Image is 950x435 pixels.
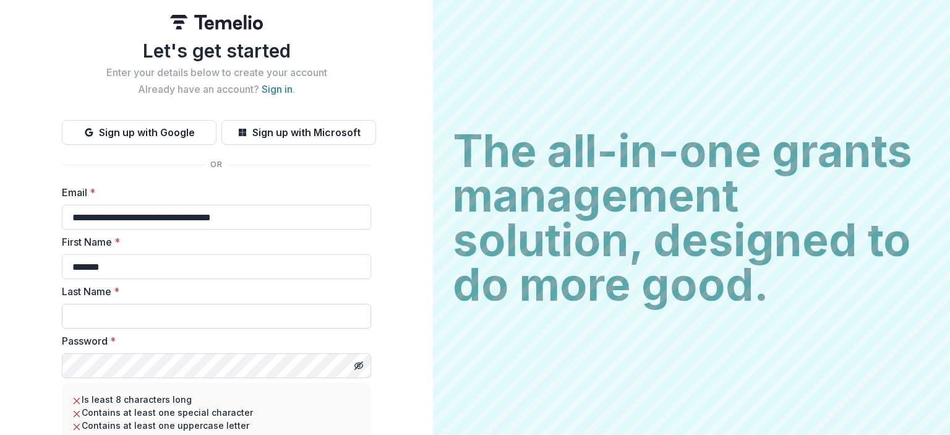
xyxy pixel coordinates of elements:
[221,120,376,145] button: Sign up with Microsoft
[262,83,293,95] a: Sign in
[62,84,371,95] h2: Already have an account? .
[62,334,364,348] label: Password
[62,120,216,145] button: Sign up with Google
[62,185,364,200] label: Email
[72,419,361,432] li: Contains at least one uppercase letter
[72,393,361,406] li: Is least 8 characters long
[62,40,371,62] h1: Let's get started
[62,284,364,299] label: Last Name
[62,67,371,79] h2: Enter your details below to create your account
[170,15,263,30] img: Temelio
[72,406,361,419] li: Contains at least one special character
[62,235,364,249] label: First Name
[349,356,369,376] button: Toggle password visibility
